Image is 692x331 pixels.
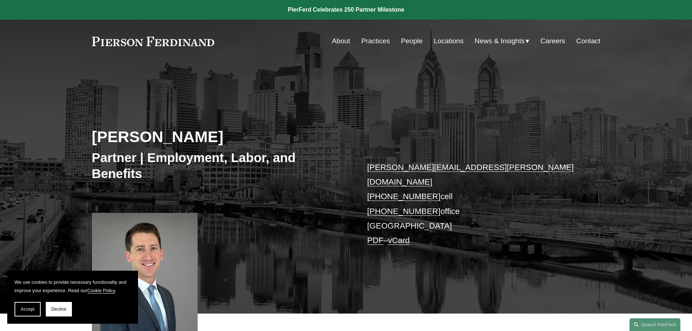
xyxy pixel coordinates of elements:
[15,302,41,316] button: Accept
[367,163,574,186] a: [PERSON_NAME][EMAIL_ADDRESS][PERSON_NAME][DOMAIN_NAME]
[46,302,72,316] button: Decline
[576,34,600,48] a: Contact
[21,307,35,312] span: Accept
[51,307,66,312] span: Decline
[401,34,423,48] a: People
[367,207,441,216] a: [PHONE_NUMBER]
[475,34,530,48] a: folder dropdown
[434,34,464,48] a: Locations
[92,150,346,181] h3: Partner | Employment, Labor, and Benefits
[541,34,565,48] a: Careers
[7,271,138,324] section: Cookie banner
[388,236,410,245] a: vCard
[630,318,680,331] a: Search this site
[475,35,525,48] span: News & Insights
[87,288,115,293] a: Cookie Policy
[92,127,346,146] h2: [PERSON_NAME]
[332,34,350,48] a: About
[361,34,390,48] a: Practices
[15,278,131,295] p: We use cookies to provide necessary functionality and improve your experience. Read our .
[367,160,579,248] p: cell office [GEOGRAPHIC_DATA] –
[367,236,384,245] a: PDF
[367,192,441,201] a: [PHONE_NUMBER]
